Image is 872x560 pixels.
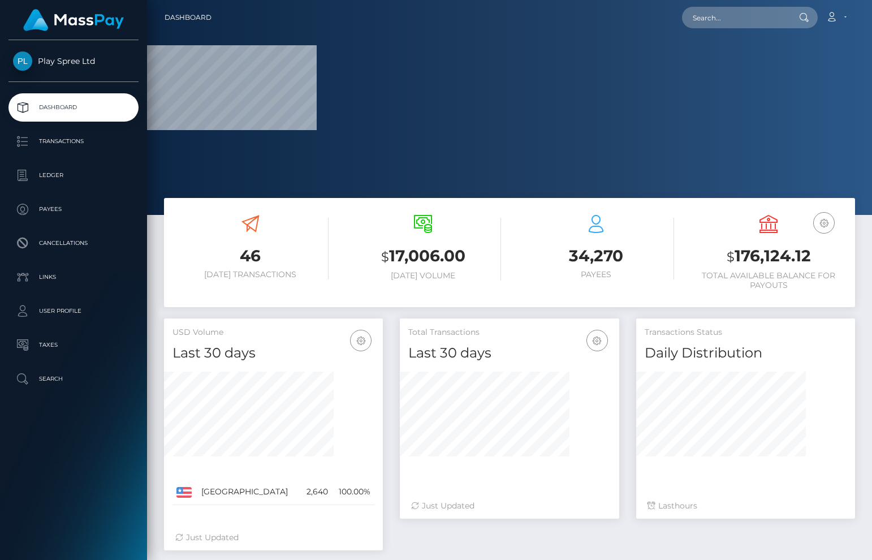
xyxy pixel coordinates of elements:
[8,263,139,291] a: Links
[172,270,329,279] h6: [DATE] Transactions
[8,297,139,325] a: User Profile
[8,161,139,189] a: Ledger
[13,133,134,150] p: Transactions
[175,532,372,544] div: Just Updated
[13,269,134,286] p: Links
[682,7,788,28] input: Search...
[411,500,607,512] div: Just Updated
[23,9,124,31] img: MassPay Logo
[332,479,375,505] td: 100.00%
[727,249,735,265] small: $
[645,327,847,338] h5: Transactions Status
[346,245,502,268] h3: 17,006.00
[8,195,139,223] a: Payees
[647,500,844,512] div: Last hours
[176,487,192,497] img: US.png
[165,6,211,29] a: Dashboard
[408,327,610,338] h5: Total Transactions
[13,201,134,218] p: Payees
[13,99,134,116] p: Dashboard
[381,249,389,265] small: $
[13,371,134,387] p: Search
[197,479,300,505] td: [GEOGRAPHIC_DATA]
[13,51,32,71] img: Play Spree Ltd
[13,167,134,184] p: Ledger
[346,271,502,281] h6: [DATE] Volume
[172,327,374,338] h5: USD Volume
[691,245,847,268] h3: 176,124.12
[518,270,674,279] h6: Payees
[8,331,139,359] a: Taxes
[13,303,134,320] p: User Profile
[8,93,139,122] a: Dashboard
[8,365,139,393] a: Search
[518,245,674,267] h3: 34,270
[172,245,329,267] h3: 46
[13,235,134,252] p: Cancellations
[691,271,847,290] h6: Total Available Balance for Payouts
[300,479,331,505] td: 2,640
[8,56,139,66] span: Play Spree Ltd
[408,343,610,363] h4: Last 30 days
[172,343,374,363] h4: Last 30 days
[645,343,847,363] h4: Daily Distribution
[13,337,134,354] p: Taxes
[8,229,139,257] a: Cancellations
[8,127,139,156] a: Transactions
